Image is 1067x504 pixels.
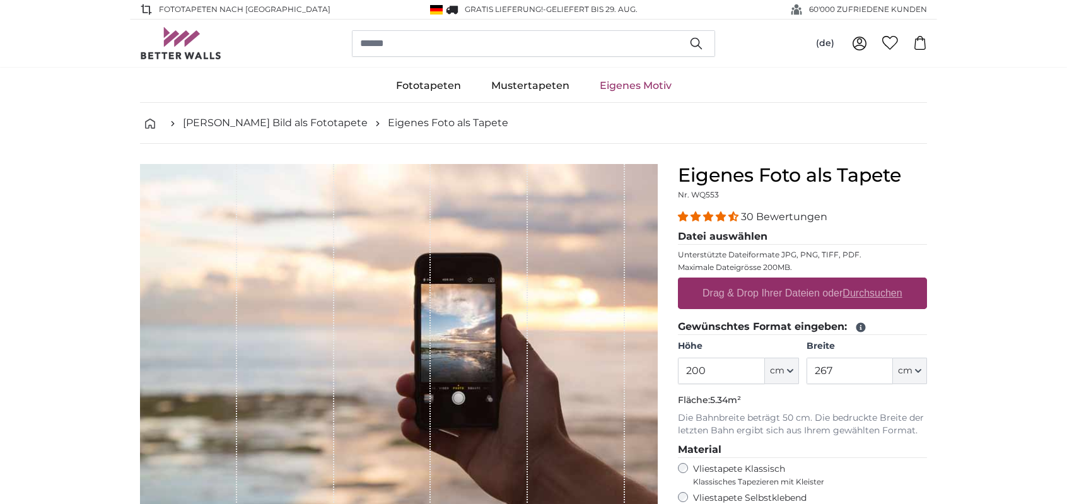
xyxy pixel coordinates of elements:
[381,69,476,102] a: Fototapeten
[893,358,927,384] button: cm
[140,103,927,144] nav: breadcrumbs
[678,442,927,458] legend: Material
[765,358,799,384] button: cm
[430,5,443,15] img: Deutschland
[770,365,784,377] span: cm
[678,164,927,187] h1: Eigenes Foto als Tapete
[183,115,368,131] a: [PERSON_NAME] Bild als Fototapete
[678,262,927,273] p: Maximale Dateigrösse 200MB.
[678,211,741,223] span: 4.33 stars
[693,477,916,487] span: Klassisches Tapezieren mit Kleister
[140,27,222,59] img: Betterwalls
[476,69,585,102] a: Mustertapeten
[465,4,543,14] span: GRATIS Lieferung!
[693,463,916,487] label: Vliestapete Klassisch
[678,250,927,260] p: Unterstützte Dateiformate JPG, PNG, TIFF, PDF.
[898,365,912,377] span: cm
[807,340,927,353] label: Breite
[710,394,741,406] span: 5.34m²
[543,4,638,14] span: -
[678,190,719,199] span: Nr. WQ553
[388,115,508,131] a: Eigenes Foto als Tapete
[678,394,927,407] p: Fläche:
[741,211,827,223] span: 30 Bewertungen
[678,412,927,437] p: Die Bahnbreite beträgt 50 cm. Die bedruckte Breite der letzten Bahn ergibt sich aus Ihrem gewählt...
[159,4,330,15] span: Fototapeten nach [GEOGRAPHIC_DATA]
[585,69,687,102] a: Eigenes Motiv
[546,4,638,14] span: Geliefert bis 29. Aug.
[678,229,927,245] legend: Datei auswählen
[809,4,927,15] span: 60'000 ZUFRIEDENE KUNDEN
[678,319,927,335] legend: Gewünschtes Format eingeben:
[678,340,798,353] label: Höhe
[806,32,844,55] button: (de)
